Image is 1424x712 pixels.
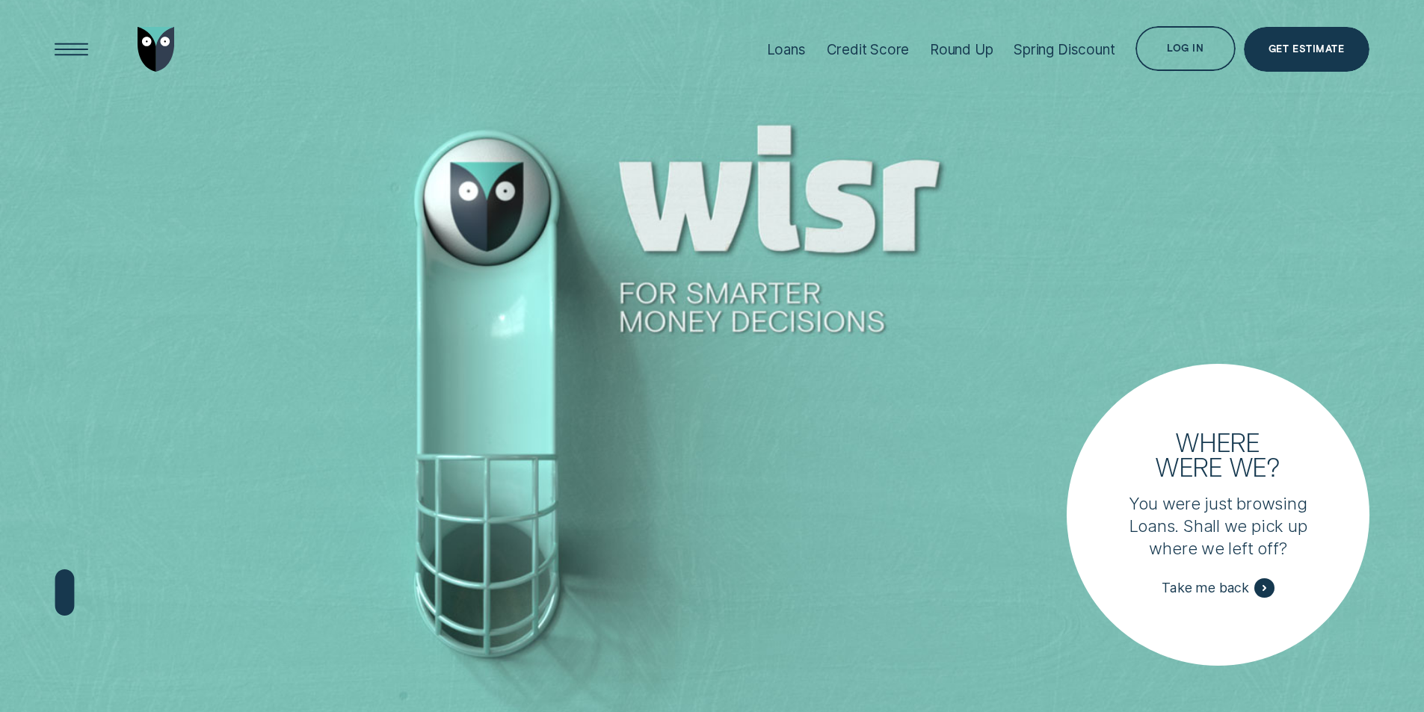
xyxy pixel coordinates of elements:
button: Open Menu [49,27,94,72]
div: Loans [767,41,806,58]
div: Round Up [930,41,993,58]
p: You were just browsing Loans. Shall we pick up where we left off? [1118,492,1318,560]
span: Take me back [1162,580,1249,596]
h3: Where were we? [1145,430,1292,479]
div: Credit Score [827,41,910,58]
div: Spring Discount [1014,41,1115,58]
img: Wisr [138,27,175,72]
a: Where were we?You were just browsing Loans. Shall we pick up where we left off?Take me back [1067,364,1369,666]
a: Get Estimate [1244,27,1369,72]
button: Log in [1135,26,1235,71]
